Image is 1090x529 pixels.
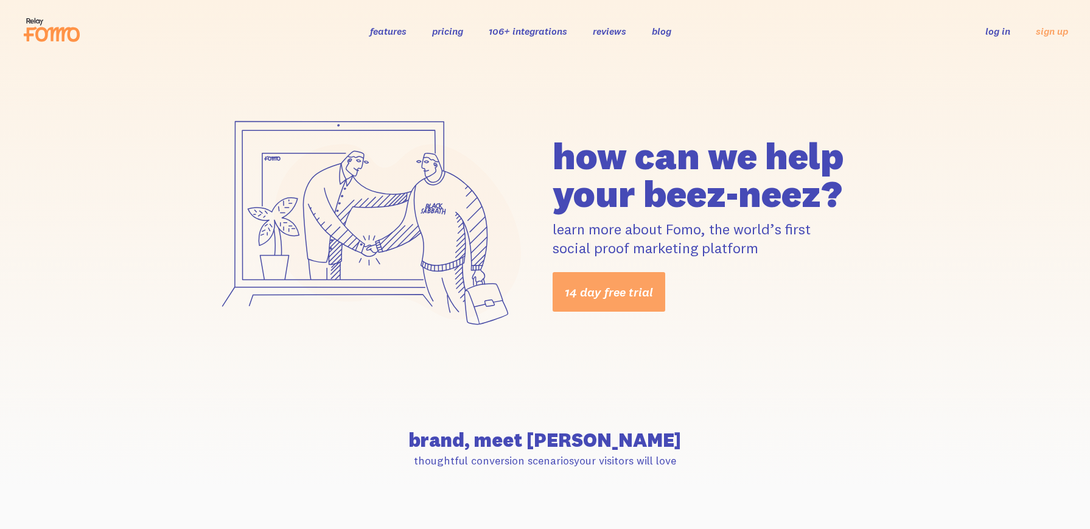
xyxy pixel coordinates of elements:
h2: brand, meet [PERSON_NAME] [206,430,885,450]
a: pricing [432,25,463,37]
p: thoughtful conversion scenarios your visitors will love [206,454,885,468]
a: log in [985,25,1010,37]
a: sign up [1036,25,1068,38]
a: features [370,25,407,37]
a: 14 day free trial [553,272,665,312]
p: learn more about Fomo, the world’s first social proof marketing platform [553,220,885,257]
h1: how can we help your beez-neez? [553,137,885,212]
a: 106+ integrations [489,25,567,37]
a: blog [652,25,671,37]
a: reviews [593,25,626,37]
